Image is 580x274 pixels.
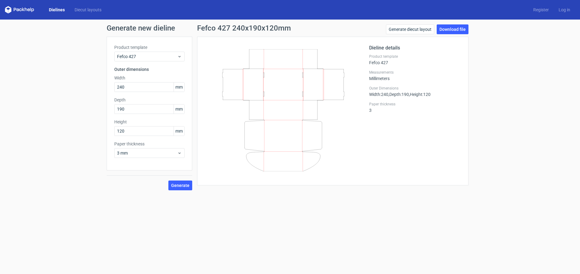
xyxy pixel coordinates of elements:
label: Depth [114,97,185,103]
h3: Outer dimensions [114,66,185,72]
label: Measurements [369,70,461,75]
a: Log in [554,7,575,13]
a: Generate diecut layout [386,24,434,34]
h2: Dieline details [369,44,461,52]
div: Fefco 427 [369,54,461,65]
div: Millimeters [369,70,461,81]
label: Product template [369,54,461,59]
label: Width [114,75,185,81]
label: Product template [114,44,185,50]
label: Outer Dimensions [369,86,461,91]
span: mm [174,82,184,92]
span: Fefco 427 [117,53,177,60]
label: Paper thickness [369,102,461,107]
button: Generate [168,181,192,190]
span: , Depth : 190 [388,92,409,97]
a: Dielines [44,7,70,13]
a: Diecut layouts [70,7,106,13]
label: Paper thickness [114,141,185,147]
span: , Height : 120 [409,92,431,97]
a: Download file [437,24,468,34]
span: Width : 240 [369,92,388,97]
h1: Generate new dieline [107,24,473,32]
span: 3 mm [117,150,177,156]
h1: Fefco 427 240x190x120mm [197,24,291,32]
div: 3 [369,102,461,113]
span: Generate [171,183,189,188]
label: Height [114,119,185,125]
span: mm [174,104,184,114]
span: mm [174,126,184,136]
a: Register [528,7,554,13]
